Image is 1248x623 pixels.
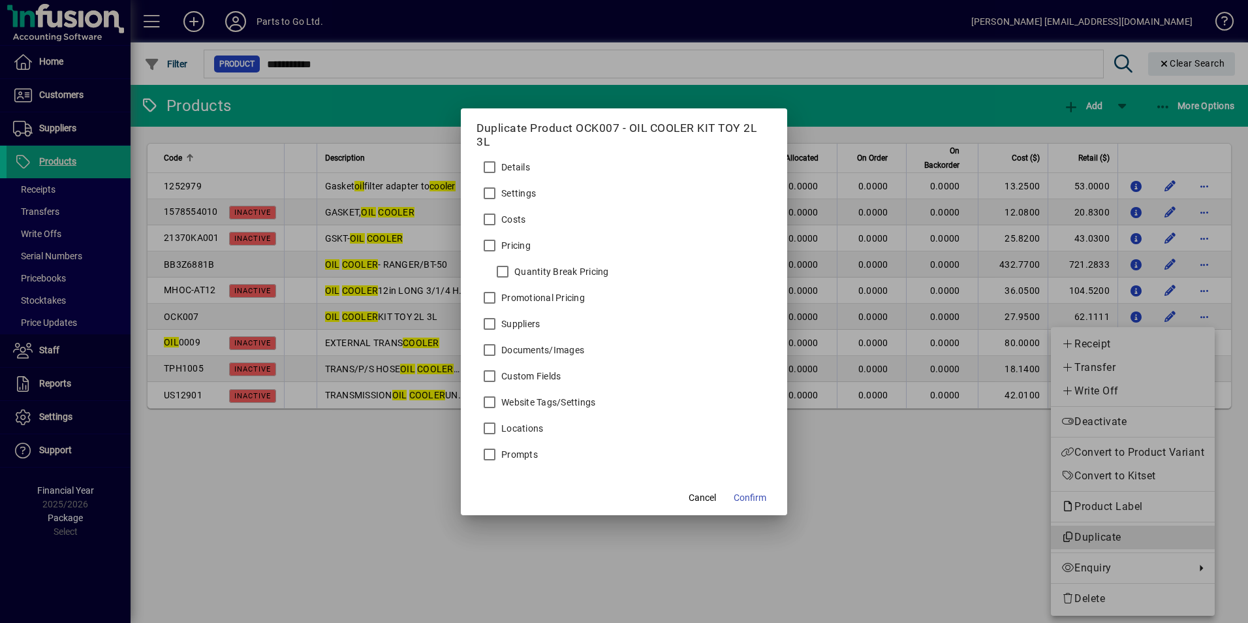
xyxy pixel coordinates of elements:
button: Cancel [681,487,723,510]
label: Custom Fields [499,370,561,383]
h5: Duplicate Product OCK007 - OIL COOLER KIT TOY 2L 3L [476,121,772,149]
label: Locations [499,422,543,435]
label: Costs [499,213,525,226]
span: Cancel [689,491,716,505]
label: Quantity Break Pricing [512,265,609,278]
label: Promotional Pricing [499,291,585,304]
label: Suppliers [499,317,540,330]
label: Documents/Images [499,343,584,357]
label: Prompts [499,448,538,461]
span: Confirm [734,491,766,505]
button: Confirm [728,487,772,510]
label: Pricing [499,239,531,252]
label: Settings [499,187,536,200]
label: Details [499,161,530,174]
label: Website Tags/Settings [499,396,595,409]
